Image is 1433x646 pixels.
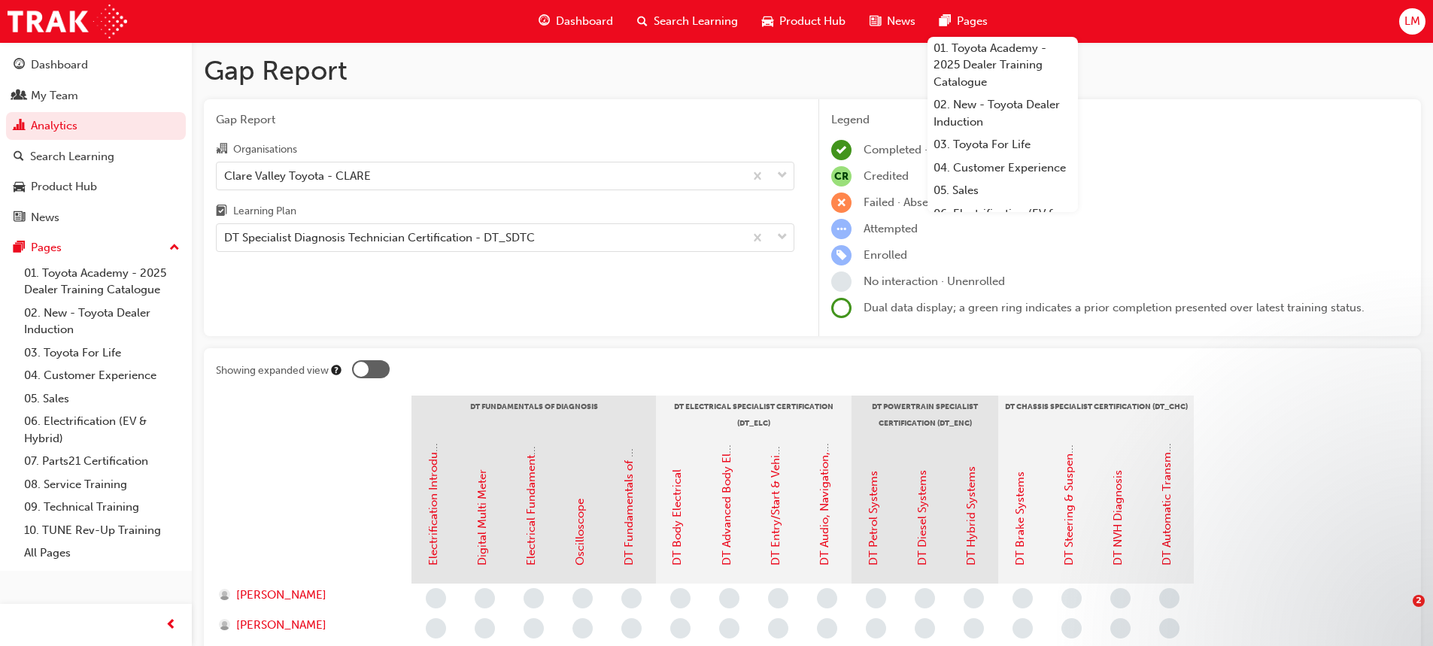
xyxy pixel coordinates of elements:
span: Attempted [864,222,918,235]
span: guage-icon [14,59,25,72]
span: learningRecordVerb_NONE-icon [524,618,544,638]
a: DT Steering & Suspension Systems [1062,386,1076,566]
span: learningRecordVerb_NONE-icon [1013,588,1033,608]
span: learningRecordVerb_NONE-icon [426,618,446,638]
button: DashboardMy TeamAnalyticsSearch LearningProduct HubNews [6,48,186,234]
button: Pages [6,234,186,262]
a: 02. New - Toyota Dealer Induction [18,302,186,341]
a: 06. Electrification (EV & Hybrid) [928,202,1078,242]
div: Product Hub [31,178,97,196]
span: learningRecordVerb_NONE-icon [1061,618,1082,638]
a: Search Learning [6,143,186,171]
span: Completed · Attended · Passed [864,143,1022,156]
span: learningRecordVerb_NONE-icon [768,618,788,638]
span: people-icon [14,89,25,103]
span: learningRecordVerb_FAIL-icon [831,193,852,213]
span: learningRecordVerb_NONE-icon [817,618,837,638]
span: down-icon [777,228,788,247]
a: Trak [8,5,127,38]
div: Pages [31,239,62,256]
div: Legend [831,111,1409,129]
a: Digital Multi Meter [475,469,489,566]
a: DT Fundamentals of Diagnosis [622,406,636,566]
span: learningRecordVerb_NONE-icon [1159,618,1179,638]
a: 08. Service Training [18,473,186,496]
a: 03. Toyota For Life [18,341,186,365]
span: [PERSON_NAME] [236,617,326,634]
div: DT Electrical Specialist Certification (DT_ELC) [656,396,852,433]
a: 02. New - Toyota Dealer Induction [928,93,1078,133]
div: Organisations [233,142,297,157]
div: News [31,209,59,226]
span: learningRecordVerb_NONE-icon [524,588,544,608]
span: chart-icon [14,120,25,133]
div: Search Learning [30,148,114,165]
a: Electrical Fundamentals [524,441,538,566]
a: DT NVH Diagnosis [1111,470,1125,566]
a: DT Hybrid Systems [964,466,978,566]
a: DT Brake Systems [1013,472,1027,566]
a: car-iconProduct Hub [750,6,858,37]
a: 05. Sales [928,179,1078,202]
a: 04. Customer Experience [928,156,1078,180]
a: DT Automatic Transmission Systems [1160,376,1173,566]
a: DT Entry/Start & Vehicle Security Systems [769,349,782,566]
span: Gap Report [216,111,794,129]
a: 01. Toyota Academy - 2025 Dealer Training Catalogue [928,37,1078,94]
div: DT Chassis Specialist Certification (DT_CHC) [998,396,1194,433]
span: car-icon [14,180,25,194]
span: learningRecordVerb_ENROLL-icon [831,245,852,265]
iframe: Intercom live chat [1382,595,1418,631]
span: learningRecordVerb_NONE-icon [964,618,984,638]
span: Product Hub [779,13,846,30]
a: 01. Toyota Academy - 2025 Dealer Training Catalogue [18,262,186,302]
span: learningRecordVerb_NONE-icon [817,588,837,608]
span: Dashboard [556,13,613,30]
span: learningRecordVerb_NONE-icon [866,588,886,608]
a: Electrification Introduction & Safety [427,381,440,566]
a: 03. Toyota For Life [928,133,1078,156]
span: Dual data display; a green ring indicates a prior completion presented over latest training status. [864,301,1365,314]
a: DT Petrol Systems [867,471,880,566]
span: learningRecordVerb_NONE-icon [572,618,593,638]
a: Dashboard [6,51,186,79]
span: learningRecordVerb_NONE-icon [670,588,691,608]
span: learningRecordVerb_NONE-icon [719,618,739,638]
span: learningRecordVerb_NONE-icon [426,588,446,608]
a: Analytics [6,112,186,140]
a: All Pages [18,541,186,565]
a: search-iconSearch Learning [625,6,750,37]
span: learningRecordVerb_NONE-icon [475,618,495,638]
a: 09. Technical Training [18,496,186,519]
span: learningRecordVerb_NONE-icon [1013,618,1033,638]
a: 07. Parts21 Certification [18,450,186,473]
span: learningRecordVerb_NONE-icon [1110,588,1131,608]
a: DT Diesel Systems [915,470,929,566]
div: DT Powertrain Specialist Certification (DT_ENC) [852,396,998,433]
span: learningRecordVerb_NONE-icon [475,588,495,608]
span: down-icon [777,166,788,186]
span: pages-icon [14,241,25,255]
button: LM [1399,8,1425,35]
span: null-icon [831,166,852,187]
a: guage-iconDashboard [527,6,625,37]
a: [PERSON_NAME] [219,617,397,634]
span: [PERSON_NAME] [236,587,326,604]
span: learningRecordVerb_NONE-icon [1061,588,1082,608]
span: learningRecordVerb_NONE-icon [768,588,788,608]
span: Search Learning [654,13,738,30]
span: Credited [864,169,909,183]
span: news-icon [14,211,25,225]
span: learningRecordVerb_NONE-icon [866,618,886,638]
div: Clare Valley Toyota - CLARE [224,167,371,184]
div: DT Specialist Diagnosis Technician Certification - DT_SDTC [224,229,535,247]
span: LM [1404,13,1420,30]
span: news-icon [870,12,881,31]
div: Showing expanded view [216,363,329,378]
span: search-icon [637,12,648,31]
span: 2 [1413,595,1425,607]
span: learningRecordVerb_NONE-icon [670,618,691,638]
a: 06. Electrification (EV & Hybrid) [18,410,186,450]
a: 05. Sales [18,387,186,411]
